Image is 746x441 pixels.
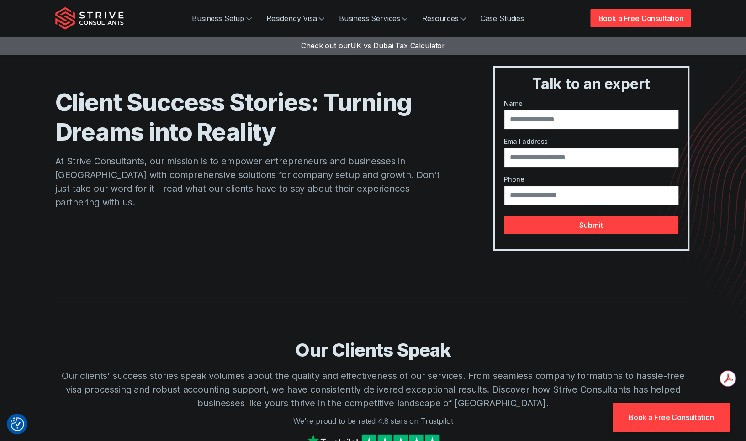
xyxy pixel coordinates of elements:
p: Our clients' success stories speak volumes about the quality and effectiveness of our services. F... [55,369,691,410]
span: UK vs Dubai Tax Calculator [350,41,445,50]
a: Business Services [332,9,415,27]
label: Name [504,99,678,108]
a: Book a Free Consultation [613,403,730,432]
label: Phone [504,174,678,184]
h1: Client Success Stories: Turning Dreams into Reality [55,88,455,147]
button: Submit [504,216,678,234]
a: Residency Visa [259,9,332,27]
label: Email address [504,136,678,146]
img: Strive Consultants [55,7,124,30]
a: Check out ourUK vs Dubai Tax Calculator [301,41,445,50]
button: Consent Preferences [11,417,24,431]
h3: Talk to an expert [498,75,683,93]
img: Revisit consent button [11,417,24,431]
p: We're proud to be rated 4.8 stars on Trustpilot [55,415,691,426]
h3: Our Clients Speak [55,339,691,362]
a: Case Studies [473,9,531,27]
a: Business Setup [185,9,259,27]
p: At Strive Consultants, our mission is to empower entrepreneurs and businesses in [GEOGRAPHIC_DATA... [55,154,455,209]
a: Resources [415,9,473,27]
a: Book a Free Consultation [590,9,691,27]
